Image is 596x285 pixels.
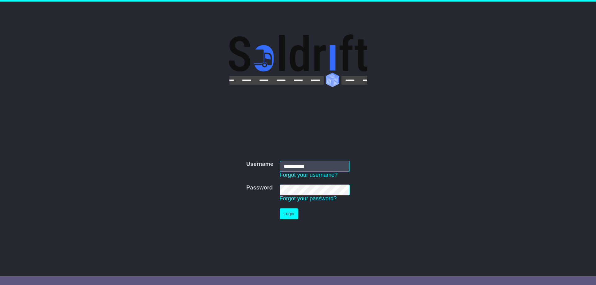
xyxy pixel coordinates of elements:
a: Forgot your username? [280,172,338,178]
button: Login [280,208,298,219]
img: Soldrift Pty Ltd [229,34,367,87]
a: Forgot your password? [280,195,337,202]
label: Password [246,185,273,191]
label: Username [246,161,273,168]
